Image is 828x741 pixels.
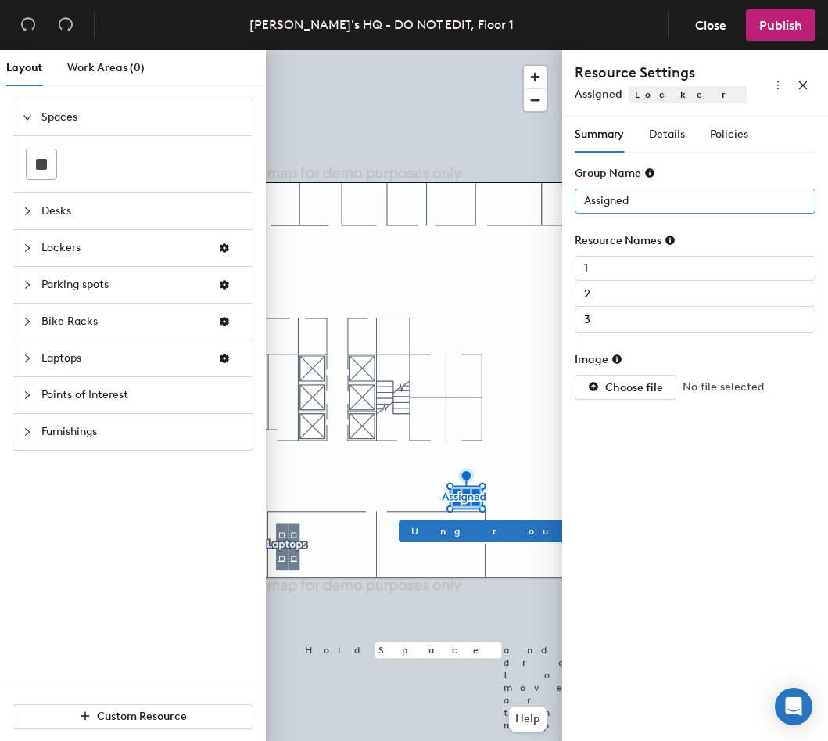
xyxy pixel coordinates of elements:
span: collapsed [23,243,32,253]
span: Spaces [41,99,243,135]
span: collapsed [23,317,32,326]
span: Close [695,18,726,33]
span: Work Areas (0) [67,61,145,74]
input: Unknown Lockers [575,282,815,307]
span: Ungroup [411,524,591,538]
span: collapsed [23,427,32,437]
span: Details [649,128,685,141]
button: Close [682,9,740,41]
span: collapsed [23,280,32,290]
button: Redo (⌘ + ⇧ + Z) [50,9,81,41]
span: Lockers [41,230,206,266]
span: collapsed [23,390,32,400]
span: Policies [710,128,748,141]
span: Bike Racks [41,304,206,340]
button: Undo (⌘ + Z) [13,9,44,41]
span: No file selected [683,379,764,396]
div: Open Intercom Messenger [775,688,812,725]
button: Custom Resource [13,704,253,729]
span: Choose file [605,381,663,394]
div: Resource Names [575,234,676,247]
span: undo [20,16,36,32]
div: Image [575,353,622,366]
span: Lockers [629,86,799,103]
div: [PERSON_NAME]'s HQ - DO NOT EDIT, Floor 1 [249,15,514,34]
input: Unknown Lockers [575,308,815,333]
span: Custom Resource [97,710,187,723]
div: Group Name [575,167,655,180]
input: Unknown Lockers [575,256,815,281]
span: collapsed [23,207,32,216]
input: Unknown Lockers [575,189,815,214]
button: Ungroup [399,520,604,542]
span: close [798,80,808,91]
span: Publish [759,18,802,33]
span: expanded [23,113,32,122]
button: Publish [746,9,815,41]
h4: Resource Settings [575,63,747,83]
span: Laptops [41,340,206,376]
span: Parking spots [41,267,206,303]
button: Help [509,707,547,732]
span: Assigned [575,88,622,101]
span: Layout [6,61,42,74]
span: collapsed [23,354,32,363]
span: Points of Interest [41,377,243,413]
span: Furnishings [41,414,243,450]
span: more [772,80,783,91]
span: Summary [575,128,624,141]
span: Desks [41,193,243,229]
button: Choose file [575,375,676,400]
